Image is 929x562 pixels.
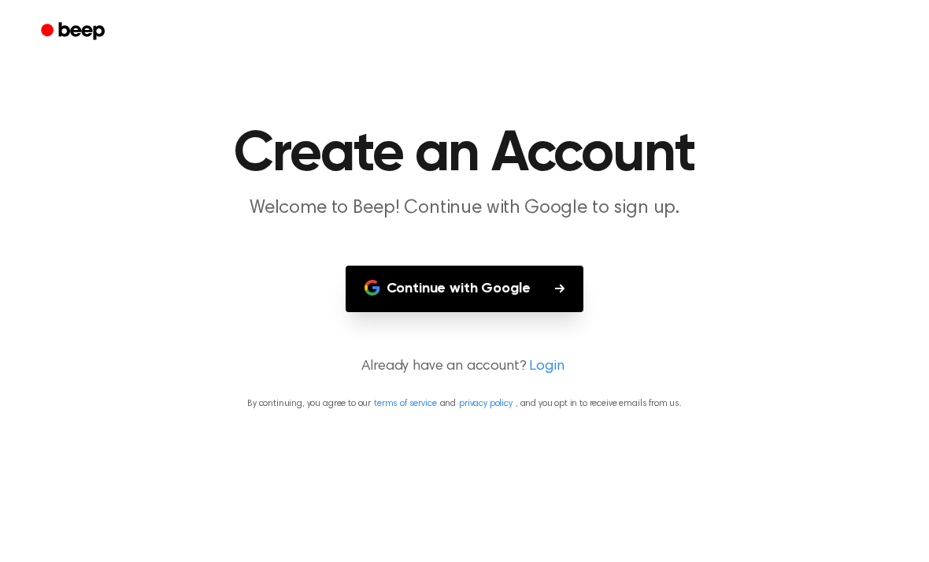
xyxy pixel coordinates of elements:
[346,266,584,312] button: Continue with Google
[19,396,910,411] p: By continuing, you agree to our and , and you opt in to receive emails from us.
[374,399,436,408] a: terms of service
[529,356,564,378] a: Login
[30,17,119,47] a: Beep
[19,356,910,378] p: Already have an account?
[459,399,513,408] a: privacy policy
[162,195,767,221] p: Welcome to Beep! Continue with Google to sign up.
[61,126,868,183] h1: Create an Account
